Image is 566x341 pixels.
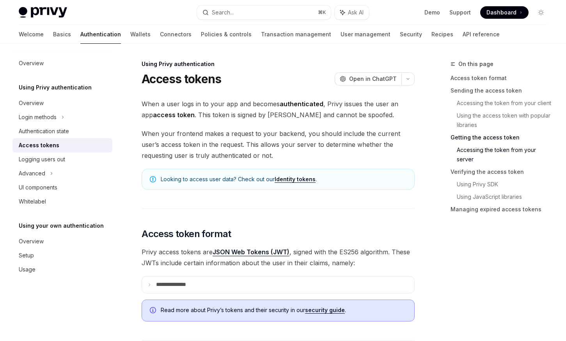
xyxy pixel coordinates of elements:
[19,59,44,68] div: Overview
[19,265,35,274] div: Usage
[280,100,323,108] strong: authenticated
[457,191,554,203] a: Using JavaScript libraries
[213,248,289,256] a: JSON Web Tokens (JWT)
[19,251,34,260] div: Setup
[457,178,554,191] a: Using Privy SDK
[130,25,151,44] a: Wallets
[451,72,554,84] a: Access token format
[160,25,192,44] a: Connectors
[451,203,554,216] a: Managing expired access tokens
[19,183,57,192] div: UI components
[451,131,554,144] a: Getting the access token
[424,9,440,16] a: Demo
[19,127,69,136] div: Authentication state
[12,180,112,195] a: UI components
[161,175,406,183] span: Looking to access user data? Check out our .
[142,246,415,268] span: Privy access tokens are , signed with the ES256 algorithm. These JWTs include certain information...
[142,228,231,240] span: Access token format
[463,25,500,44] a: API reference
[400,25,422,44] a: Security
[19,221,104,230] h5: Using your own authentication
[12,56,112,70] a: Overview
[458,59,493,69] span: On this page
[305,307,345,314] a: security guide
[153,111,195,119] strong: access token
[535,6,547,19] button: Toggle dark mode
[197,5,331,20] button: Search...⌘K
[12,96,112,110] a: Overview
[449,9,471,16] a: Support
[12,248,112,262] a: Setup
[19,169,45,178] div: Advanced
[19,112,57,122] div: Login methods
[341,25,390,44] a: User management
[150,176,156,182] svg: Note
[335,72,401,86] button: Open in ChatGPT
[212,8,234,17] div: Search...
[201,25,252,44] a: Policies & controls
[451,166,554,178] a: Verifying the access token
[12,262,112,277] a: Usage
[261,25,331,44] a: Transaction management
[12,234,112,248] a: Overview
[318,9,326,16] span: ⌘ K
[486,9,516,16] span: Dashboard
[19,7,67,18] img: light logo
[19,25,44,44] a: Welcome
[12,195,112,209] a: Whitelabel
[457,109,554,131] a: Using the access token with popular libraries
[142,128,415,161] span: When your frontend makes a request to your backend, you should include the current user’s access ...
[142,60,415,68] div: Using Privy authentication
[19,141,59,150] div: Access tokens
[348,9,364,16] span: Ask AI
[349,75,397,83] span: Open in ChatGPT
[142,72,221,86] h1: Access tokens
[457,97,554,109] a: Accessing the token from your client
[53,25,71,44] a: Basics
[19,83,92,92] h5: Using Privy authentication
[335,5,369,20] button: Ask AI
[480,6,529,19] a: Dashboard
[19,98,44,108] div: Overview
[150,307,158,315] svg: Info
[19,237,44,246] div: Overview
[161,306,406,314] span: Read more about Privy’s tokens and their security in our .
[275,176,316,183] a: Identity tokens
[451,84,554,97] a: Sending the access token
[19,197,46,206] div: Whitelabel
[12,138,112,152] a: Access tokens
[12,152,112,166] a: Logging users out
[457,144,554,166] a: Accessing the token from your server
[142,98,415,120] span: When a user logs in to your app and becomes , Privy issues the user an app . This token is signed...
[80,25,121,44] a: Authentication
[431,25,453,44] a: Recipes
[12,124,112,138] a: Authentication state
[19,155,65,164] div: Logging users out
